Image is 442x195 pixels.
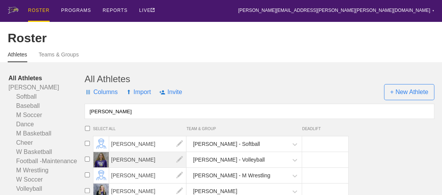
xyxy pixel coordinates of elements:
a: Dance [8,120,85,129]
a: [PERSON_NAME] [109,172,186,178]
a: [PERSON_NAME] [109,188,186,194]
span: [PERSON_NAME] [109,152,186,167]
a: [PERSON_NAME] [8,83,85,92]
img: logo [8,7,18,14]
span: SELECT ALL [93,127,186,131]
img: edit.png [172,152,187,167]
span: [PERSON_NAME] [109,136,186,152]
span: DEADLIFT [302,127,345,131]
a: Cheer [8,138,85,147]
div: Roster [8,31,434,45]
span: Invite [159,81,182,104]
img: edit.png [172,168,187,183]
a: Softball [8,92,85,101]
div: [PERSON_NAME] - Softball [193,137,260,151]
a: Athletes [8,51,27,62]
a: [PERSON_NAME] [109,156,186,163]
input: Search by name... [85,104,434,119]
span: [PERSON_NAME] [109,168,186,183]
a: M Soccer [8,111,85,120]
a: Teams & Groups [39,51,79,61]
span: TEAM & GROUP [186,127,302,131]
a: M Wrestling [8,166,85,175]
div: ▼ [432,8,434,13]
div: [PERSON_NAME] - M Wrestling [193,169,270,183]
a: W Basketball [8,147,85,157]
a: Baseball [8,101,85,111]
div: [PERSON_NAME] - Volleyball [193,153,265,167]
a: Football -Maintenance [8,157,85,166]
span: Columns [85,81,118,104]
a: M Basketball [8,129,85,138]
a: Volleyball [8,184,85,193]
img: edit.png [172,136,187,152]
span: Import [126,81,151,104]
a: All Athletes [8,74,85,83]
a: [PERSON_NAME] [109,140,186,147]
iframe: Chat Widget [404,158,442,195]
div: All Athletes [85,74,434,84]
a: W Soccer [8,175,85,184]
span: + New Athlete [384,84,434,100]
